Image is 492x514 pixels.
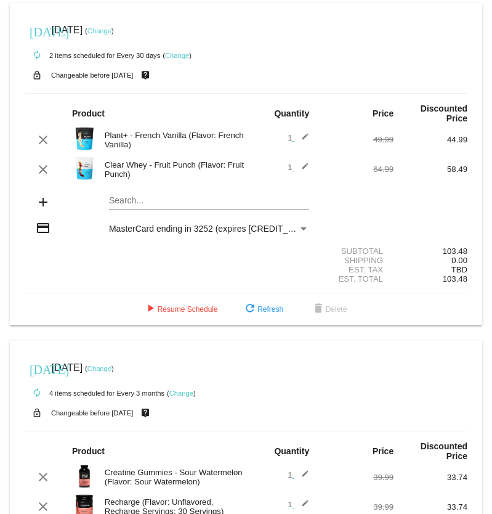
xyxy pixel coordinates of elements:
[36,470,50,484] mat-icon: clear
[143,302,158,317] mat-icon: play_arrow
[320,502,393,512] div: 39.99
[320,135,393,144] div: 49.99
[294,499,309,514] mat-icon: edit
[274,108,309,118] strong: Quantity
[36,133,50,147] mat-icon: clear
[30,386,44,401] mat-icon: autorenew
[138,405,153,421] mat-icon: live_help
[320,265,393,274] div: Est. Tax
[421,441,467,461] strong: Discounted Price
[138,67,153,83] mat-icon: live_help
[72,108,105,118] strong: Product
[109,224,309,234] mat-select: Payment Method
[30,361,44,376] mat-icon: [DATE]
[288,133,309,142] span: 1
[36,162,50,177] mat-icon: clear
[320,247,393,256] div: Subtotal
[421,104,467,123] strong: Discounted Price
[451,256,467,265] span: 0.00
[25,390,164,397] small: 4 items scheduled for Every 3 months
[87,27,111,35] a: Change
[30,67,44,83] mat-icon: lock_open
[85,27,114,35] small: ( )
[30,405,44,421] mat-icon: lock_open
[443,274,467,284] span: 103.48
[320,165,393,174] div: 64.99
[87,365,111,372] a: Change
[169,390,193,397] a: Change
[36,195,50,210] mat-icon: add
[393,165,467,174] div: 58.49
[109,224,344,234] span: MasterCard ending in 3252 (expires [CREDIT_CARD_DATA])
[36,221,50,235] mat-icon: credit_card
[72,464,97,489] img: Image-1-Creatine-Gummies-SW-1000Xx1000.png
[243,302,257,317] mat-icon: refresh
[288,163,309,172] span: 1
[243,305,283,314] span: Refresh
[72,446,105,456] strong: Product
[320,256,393,265] div: Shipping
[311,302,326,317] mat-icon: delete
[301,298,357,320] button: Delete
[72,156,97,181] img: Image-1-Carousel-Clear-Whey-Fruit-Punch.png
[233,298,293,320] button: Refresh
[25,52,160,59] small: 2 items scheduled for Every 30 days
[51,409,134,417] small: Changeable before [DATE]
[393,502,467,512] div: 33.74
[51,71,134,79] small: Changeable before [DATE]
[294,470,309,484] mat-icon: edit
[30,23,44,38] mat-icon: [DATE]
[143,305,218,314] span: Resume Schedule
[288,500,309,509] span: 1
[72,126,97,151] img: Image-1-Carousel-Plant-Vanilla-no-badge-Transp.png
[288,470,309,479] span: 1
[393,473,467,482] div: 33.74
[311,305,347,314] span: Delete
[451,265,467,274] span: TBD
[320,473,393,482] div: 39.99
[36,499,50,514] mat-icon: clear
[30,48,44,63] mat-icon: autorenew
[167,390,196,397] small: ( )
[85,365,114,372] small: ( )
[165,52,189,59] a: Change
[294,133,309,147] mat-icon: edit
[274,446,309,456] strong: Quantity
[99,160,246,179] div: Clear Whey - Fruit Punch (Flavor: Fruit Punch)
[109,196,309,206] input: Search...
[99,131,246,149] div: Plant+ - French Vanilla (Flavor: French Vanilla)
[320,274,393,284] div: Est. Total
[294,162,309,177] mat-icon: edit
[373,446,393,456] strong: Price
[99,468,246,486] div: Creatine Gummies - Sour Watermelon (Flavor: Sour Watermelon)
[373,108,393,118] strong: Price
[133,298,228,320] button: Resume Schedule
[163,52,192,59] small: ( )
[393,247,467,256] div: 103.48
[393,135,467,144] div: 44.99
